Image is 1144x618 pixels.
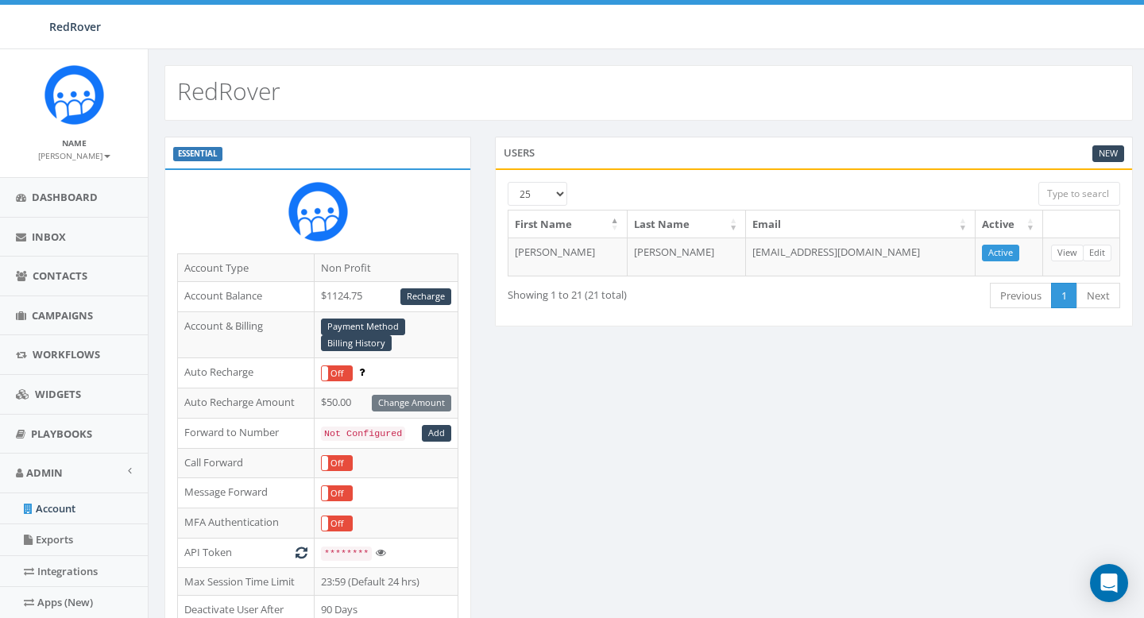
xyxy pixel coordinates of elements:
[178,478,315,508] td: Message Forward
[35,387,81,401] span: Widgets
[178,418,315,448] td: Forward to Number
[38,148,110,162] a: [PERSON_NAME]
[178,539,315,568] td: API Token
[315,253,458,282] td: Non Profit
[1092,145,1124,162] a: New
[321,427,405,441] code: Not Configured
[296,547,307,558] i: Generate New Token
[322,516,352,531] label: Off
[322,366,352,381] label: Off
[746,211,976,238] th: Email: activate to sort column ascending
[26,465,63,480] span: Admin
[359,365,365,379] span: Enable to prevent campaign failure.
[322,486,352,501] label: Off
[321,485,353,502] div: OnOff
[422,425,451,442] a: Add
[508,211,627,238] th: First Name: activate to sort column descending
[178,358,315,388] td: Auto Recharge
[178,253,315,282] td: Account Type
[1090,564,1128,602] div: Open Intercom Messenger
[178,282,315,312] td: Account Balance
[31,427,92,441] span: Playbooks
[321,365,353,382] div: OnOff
[173,147,222,161] label: ESSENTIAL
[315,282,458,312] td: $1124.75
[32,190,98,204] span: Dashboard
[33,268,87,283] span: Contacts
[321,516,353,532] div: OnOff
[315,567,458,596] td: 23:59 (Default 24 hrs)
[178,311,315,358] td: Account & Billing
[990,283,1052,309] a: Previous
[177,78,280,104] h2: RedRover
[62,137,87,149] small: Name
[1051,245,1084,261] a: View
[315,388,458,419] td: $50.00
[628,238,746,276] td: [PERSON_NAME]
[628,211,746,238] th: Last Name: activate to sort column ascending
[32,230,66,244] span: Inbox
[1038,182,1120,206] input: Type to search
[508,238,627,276] td: [PERSON_NAME]
[178,388,315,419] td: Auto Recharge Amount
[982,245,1019,261] a: Active
[746,238,976,276] td: [EMAIL_ADDRESS][DOMAIN_NAME]
[178,508,315,539] td: MFA Authentication
[508,281,749,303] div: Showing 1 to 21 (21 total)
[44,65,104,125] img: Rally_Corp_Icon.png
[178,448,315,478] td: Call Forward
[32,308,93,323] span: Campaigns
[38,150,110,161] small: [PERSON_NAME]
[400,288,451,305] a: Recharge
[1076,283,1120,309] a: Next
[976,211,1043,238] th: Active: activate to sort column ascending
[1083,245,1111,261] a: Edit
[178,567,315,596] td: Max Session Time Limit
[321,319,405,335] a: Payment Method
[1051,283,1077,309] a: 1
[33,347,100,361] span: Workflows
[321,335,392,352] a: Billing History
[322,456,352,471] label: Off
[49,19,101,34] span: RedRover
[495,137,1133,168] div: Users
[321,455,353,472] div: OnOff
[288,182,348,241] img: Rally_Corp_Icon.png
